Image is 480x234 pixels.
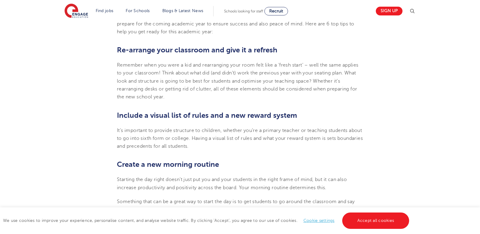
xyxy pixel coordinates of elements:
a: Accept all cookies [342,213,409,229]
a: Cookie settings [303,218,335,223]
span: Schools looking for staff [224,9,263,13]
span: The beginning of a school year can be daunting, with students being full of nerves and excitement... [117,5,354,35]
span: It’s important to provide structure to children, whether you’re a primary teacher or teaching stu... [117,128,363,149]
a: For Schools [126,8,150,13]
span: Starting the day right doesn’t just put you and your students in the right frame of mind, but it ... [117,177,347,190]
span: We use cookies to improve your experience, personalise content, and analyse website traffic. By c... [3,218,411,223]
span: Remember when you were a kid and rearranging your room felt like a ‘fresh start’ – well the same ... [117,62,359,100]
a: Recruit [264,7,288,15]
a: Sign up [376,7,402,15]
a: Find jobs [96,8,114,13]
span: Recruit [269,9,283,13]
img: Engage Education [65,4,88,19]
b: Re-arrange your classroom and give it a refresh [117,46,277,54]
b: Include a visual list of rules and a new reward system [117,111,297,120]
a: Blogs & Latest News [162,8,204,13]
b: Create a new morning routine [117,160,219,169]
